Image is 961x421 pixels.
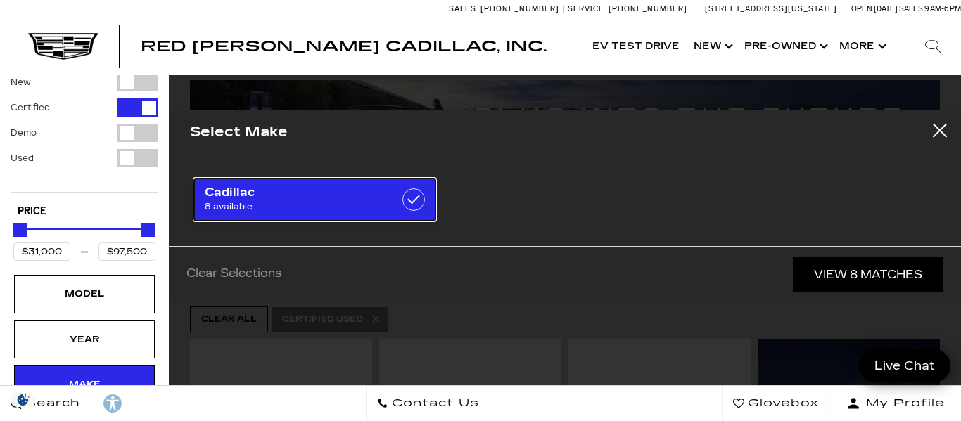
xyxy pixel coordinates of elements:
div: YearYear [14,320,155,358]
span: Red [PERSON_NAME] Cadillac, Inc. [141,38,547,55]
h2: Select Make [190,120,288,143]
a: View 8 Matches [793,257,943,292]
a: Clear Selections [186,266,281,283]
span: Cadillac [205,186,392,200]
section: Click to Open Cookie Consent Modal [7,392,39,407]
img: Opt-Out Icon [7,392,39,407]
span: [PHONE_NUMBER] [480,4,559,13]
input: Maximum [98,242,155,261]
button: More [832,18,891,75]
div: ModelModel [14,275,155,313]
button: close [919,110,961,153]
a: New [687,18,737,75]
span: [PHONE_NUMBER] [609,4,687,13]
a: Glovebox [722,386,830,421]
div: Year [49,332,120,347]
a: EV Test Drive [585,18,687,75]
span: Contact Us [388,394,479,413]
label: Used [11,151,34,165]
div: Price [13,218,155,261]
div: Make [49,377,120,392]
a: Service: [PHONE_NUMBER] [563,5,691,13]
span: Live Chat [867,358,942,374]
a: Pre-Owned [737,18,832,75]
label: New [11,75,31,89]
button: Open user profile menu [830,386,961,421]
span: Open [DATE] [851,4,898,13]
span: Service: [568,4,606,13]
span: Glovebox [744,394,819,413]
a: Contact Us [366,386,490,421]
a: Sales: [PHONE_NUMBER] [449,5,563,13]
a: Cadillac8 available [193,178,436,221]
div: Minimum Price [13,223,27,237]
span: 8 available [205,200,392,214]
div: MakeMake [14,365,155,403]
span: My Profile [860,394,945,413]
label: Demo [11,126,37,140]
a: Live Chat [859,349,950,382]
h5: Price [18,205,151,218]
span: 9 AM-6 PM [924,4,961,13]
a: [STREET_ADDRESS][US_STATE] [705,4,837,13]
span: Sales: [899,4,924,13]
span: Sales: [449,4,478,13]
label: Certified [11,101,50,115]
div: Maximum Price [141,223,155,237]
a: Red [PERSON_NAME] Cadillac, Inc. [141,39,547,53]
img: Cadillac Dark Logo with Cadillac White Text [28,33,98,60]
div: Model [49,286,120,302]
input: Minimum [13,242,70,261]
div: Filter by Vehicle Type [11,73,158,192]
span: Search [22,394,80,413]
